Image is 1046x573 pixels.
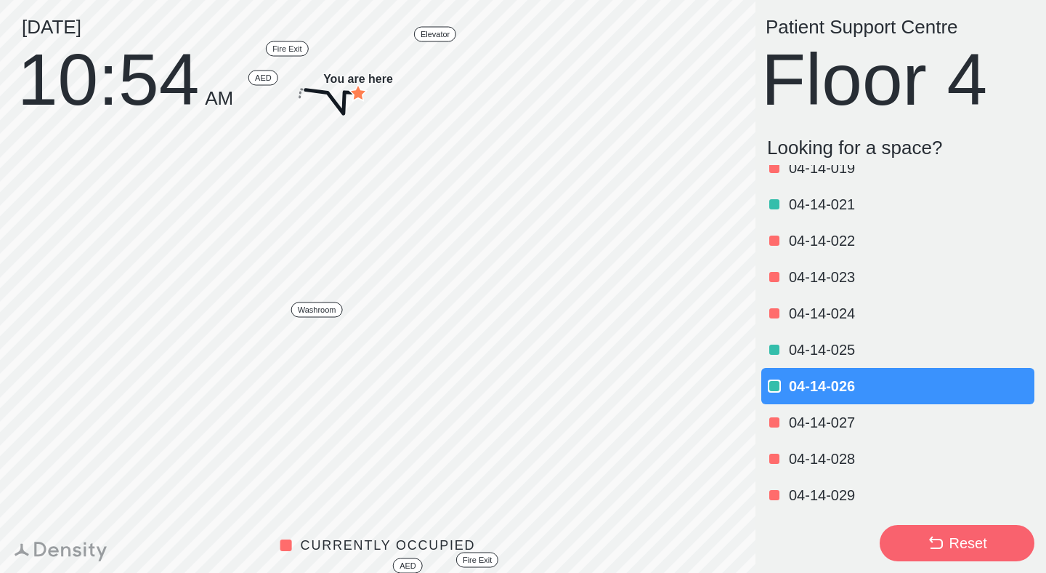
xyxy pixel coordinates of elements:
p: Looking for a space? [767,137,1034,159]
div: Reset [949,533,986,553]
button: Reset [880,525,1034,561]
p: 04 - 14 - 019 [789,159,1031,177]
p: 04 - 14 - 023 [789,268,1031,286]
p: 04 - 14 - 022 [789,232,1031,249]
p: 04 - 14 - 027 [789,414,1031,431]
p: 04 - 14 - 024 [789,305,1031,322]
p: 04 - 14 - 026 [789,377,1031,395]
p: 04 - 14 - 021 [789,196,1031,213]
p: 04 - 14 - 029 [789,486,1031,504]
p: 04 - 14 - 028 [789,450,1031,468]
p: 04 - 14 - 025 [789,341,1031,358]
